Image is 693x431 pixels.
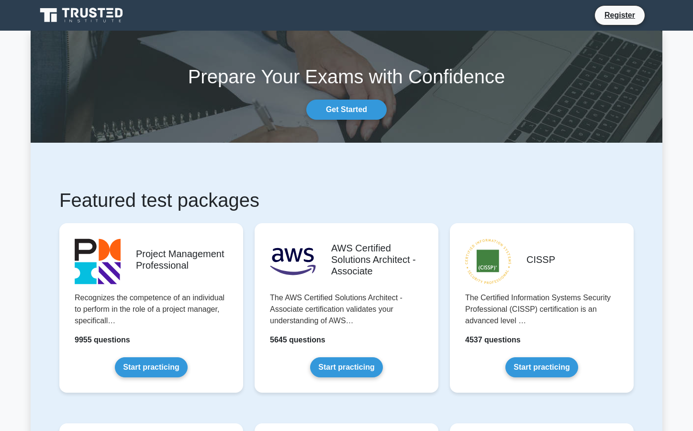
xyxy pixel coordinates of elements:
a: Start practicing [505,357,578,377]
a: Start practicing [115,357,187,377]
h1: Prepare Your Exams with Confidence [31,65,662,88]
a: Register [599,9,641,21]
h1: Featured test packages [59,189,634,212]
a: Get Started [306,100,387,120]
a: Start practicing [310,357,382,377]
